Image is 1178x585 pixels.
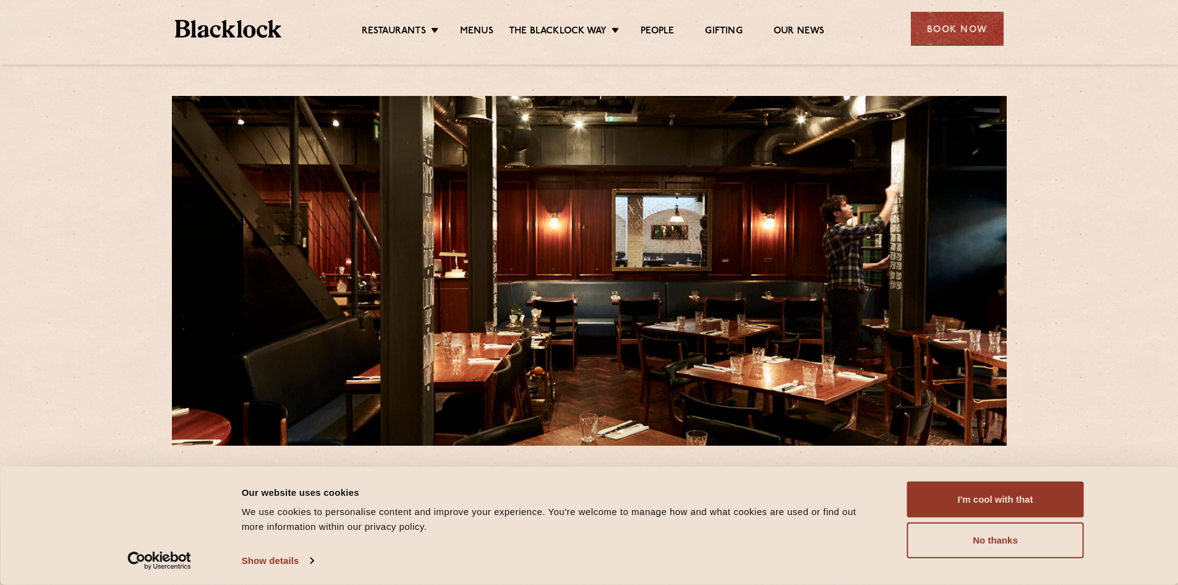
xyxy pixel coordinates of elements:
a: Our News [774,25,825,39]
img: BL_Textured_Logo-footer-cropped.svg [175,20,282,38]
div: Our website uses cookies [242,485,879,500]
a: Gifting [705,25,742,39]
a: People [641,25,674,39]
a: Restaurants [362,25,426,39]
div: We use cookies to personalise content and improve your experience. You're welcome to manage how a... [242,505,879,534]
a: Show details [242,552,314,570]
button: No thanks [907,522,1084,558]
div: Book Now [911,12,1004,46]
a: The Blacklock Way [509,25,607,39]
a: Menus [460,25,493,39]
a: Usercentrics Cookiebot - opens in a new window [105,552,213,570]
button: I'm cool with that [907,482,1084,518]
